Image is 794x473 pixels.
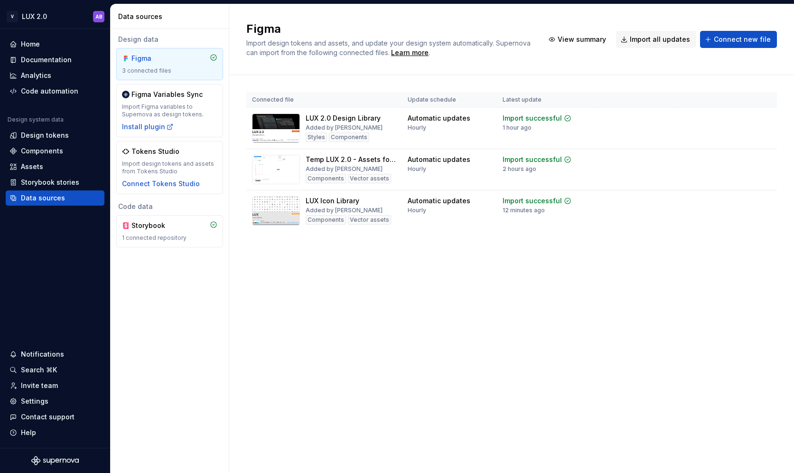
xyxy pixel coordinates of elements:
[116,35,223,44] div: Design data
[408,114,470,123] div: Automatic updates
[21,178,79,187] div: Storybook stories
[695,127,754,140] button: Import updates
[708,114,749,122] span: View summary
[402,92,497,108] th: Update schedule
[6,37,104,52] a: Home
[116,202,223,211] div: Code data
[306,155,396,164] div: Temp LUX 2.0 - Assets for guideline
[708,156,749,163] span: View summary
[708,197,749,205] span: View summary
[8,116,64,123] div: Design system data
[695,112,754,125] button: View summary
[391,48,429,57] a: Learn more
[21,162,43,171] div: Assets
[116,141,223,194] a: Tokens StudioImport design tokens and assets from Tokens StudioConnect Tokens Studio
[131,147,179,156] div: Tokens Studio
[503,114,562,123] div: Import successful
[503,165,536,173] div: 2 hours ago
[700,31,777,48] button: Connect new file
[408,196,470,206] div: Automatic updates
[714,35,771,44] span: Connect new file
[116,215,223,247] a: Storybook1 connected repository
[503,155,562,164] div: Import successful
[21,71,51,80] div: Analytics
[544,31,612,48] button: View summary
[408,124,426,132] div: Hourly
[122,103,217,118] div: Import Figma variables to Supernova as design tokens.
[21,428,36,437] div: Help
[503,124,532,132] div: 1 hour ago
[306,132,327,142] div: Styles
[6,68,104,83] a: Analytics
[122,122,174,132] button: Install plugin
[22,12,47,21] div: LUX 2.0
[558,35,606,44] span: View summary
[408,165,426,173] div: Hourly
[116,84,223,137] a: Figma Variables SyncImport Figma variables to Supernova as design tokens.Install plugin
[329,132,369,142] div: Components
[6,347,104,362] button: Notifications
[122,179,200,189] button: Connect Tokens Studio
[390,49,430,57] span: .
[131,54,177,63] div: Figma
[707,130,750,137] div: Import updates
[2,6,108,27] button: VLUX 2.0AB
[122,234,217,242] div: 1 connected repository
[122,67,217,75] div: 3 connected files
[6,190,104,206] a: Data sources
[408,207,426,214] div: Hourly
[118,12,225,21] div: Data sources
[306,196,359,206] div: LUX Icon Library
[695,209,754,223] button: Import updates
[497,92,596,108] th: Latest update
[6,409,104,425] button: Contact support
[31,456,79,465] svg: Supernova Logo
[21,39,40,49] div: Home
[131,221,177,230] div: Storybook
[616,31,696,48] button: Import all updates
[695,153,754,166] button: View summary
[6,143,104,159] a: Components
[503,196,562,206] div: Import successful
[21,131,69,140] div: Design tokens
[306,114,381,123] div: LUX 2.0 Design Library
[21,146,63,156] div: Components
[6,52,104,67] a: Documentation
[116,48,223,80] a: Figma3 connected files
[6,378,104,393] a: Invite team
[707,212,750,220] div: Import updates
[6,425,104,440] button: Help
[246,21,532,37] h2: Figma
[21,350,64,359] div: Notifications
[306,174,346,183] div: Components
[6,159,104,174] a: Assets
[21,55,72,65] div: Documentation
[6,394,104,409] a: Settings
[21,381,58,390] div: Invite team
[246,92,402,108] th: Connected file
[246,39,532,57] span: Import design tokens and assets, and update your design system automatically. Supernova can impor...
[7,11,18,22] div: V
[503,207,545,214] div: 12 minutes ago
[707,171,750,179] div: Import updates
[6,175,104,190] a: Storybook stories
[306,124,383,132] div: Added by [PERSON_NAME]
[21,86,78,96] div: Code automation
[6,84,104,99] a: Code automation
[695,194,754,208] button: View summary
[122,160,217,175] div: Import design tokens and assets from Tokens Studio
[6,128,104,143] a: Design tokens
[21,365,57,375] div: Search ⌘K
[630,35,690,44] span: Import all updates
[408,155,470,164] div: Automatic updates
[21,397,48,406] div: Settings
[6,362,104,378] button: Search ⌘K
[306,207,383,214] div: Added by [PERSON_NAME]
[306,215,346,225] div: Components
[348,174,391,183] div: Vector assets
[695,168,754,181] button: Import updates
[21,193,65,203] div: Data sources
